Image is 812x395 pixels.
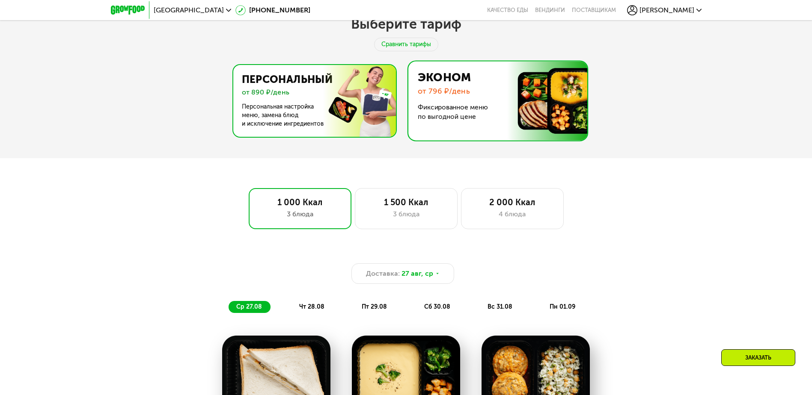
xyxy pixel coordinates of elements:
a: Вендинги [535,7,565,14]
div: 1 000 Ккал [258,197,342,207]
span: сб 30.08 [424,303,450,310]
span: вс 31.08 [488,303,512,310]
div: 1 500 Ккал [364,197,449,207]
span: 27 авг, ср [402,268,433,279]
span: [GEOGRAPHIC_DATA] [154,7,224,14]
div: 4 блюда [470,209,555,219]
a: [PHONE_NUMBER] [235,5,310,15]
span: чт 28.08 [299,303,324,310]
span: ср 27.08 [236,303,262,310]
div: поставщикам [572,7,616,14]
div: Сравнить тарифы [374,38,438,51]
span: пн 01.09 [550,303,575,310]
div: Заказать [721,349,795,366]
span: Доставка: [366,268,400,279]
div: 3 блюда [258,209,342,219]
span: пт 29.08 [362,303,387,310]
div: 3 блюда [364,209,449,219]
a: Качество еды [487,7,528,14]
h2: Выберите тариф [351,15,461,32]
div: 2 000 Ккал [470,197,555,207]
span: [PERSON_NAME] [639,7,694,14]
